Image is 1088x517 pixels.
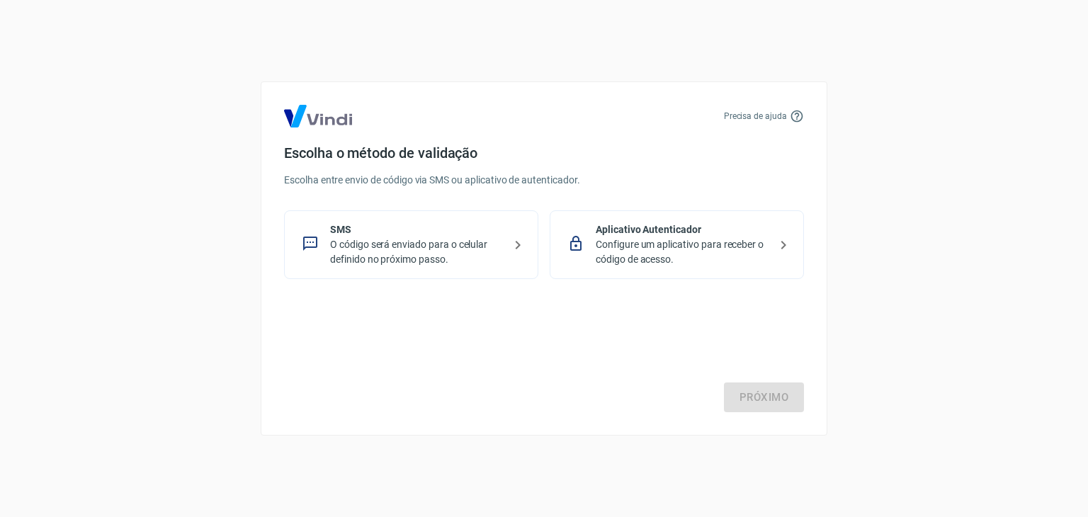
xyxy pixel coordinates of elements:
h4: Escolha o método de validação [284,144,804,161]
p: Configure um aplicativo para receber o código de acesso. [596,237,769,267]
div: Aplicativo AutenticadorConfigure um aplicativo para receber o código de acesso. [550,210,804,279]
img: Logo Vind [284,105,352,127]
p: Escolha entre envio de código via SMS ou aplicativo de autenticador. [284,173,804,188]
div: SMSO código será enviado para o celular definido no próximo passo. [284,210,538,279]
p: Aplicativo Autenticador [596,222,769,237]
p: Precisa de ajuda [724,110,787,123]
p: SMS [330,222,504,237]
p: O código será enviado para o celular definido no próximo passo. [330,237,504,267]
